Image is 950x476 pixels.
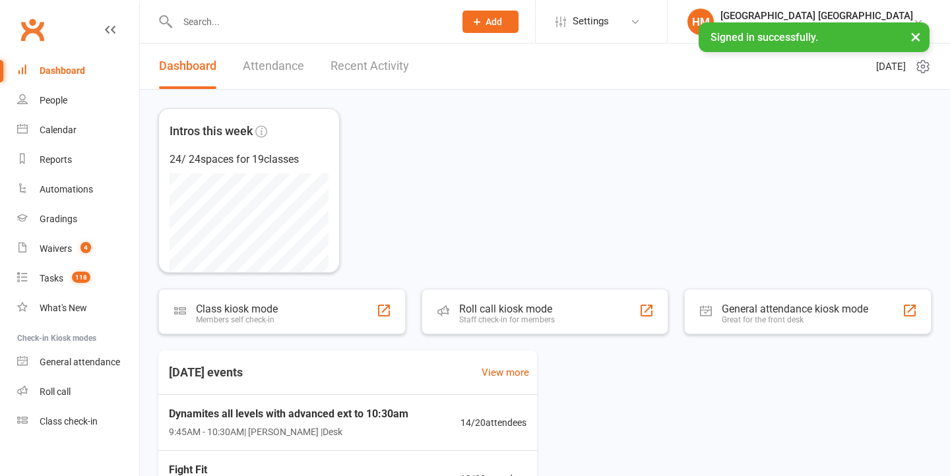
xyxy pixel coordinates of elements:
span: Intros this week [170,122,253,141]
div: Tasks [40,273,63,283]
h3: [DATE] events [158,361,253,384]
div: Gradings [40,214,77,224]
div: General attendance kiosk mode [722,303,868,315]
a: Reports [17,145,139,175]
div: Reports [40,154,72,165]
span: 118 [72,272,90,283]
a: Automations [17,175,139,204]
span: 4 [80,242,91,253]
span: Add [486,16,502,27]
a: What's New [17,293,139,323]
div: Great for the front desk [722,315,868,324]
div: Waivers [40,243,72,254]
a: Roll call [17,377,139,407]
span: 9:45AM - 10:30AM | [PERSON_NAME] | Desk [169,425,408,439]
span: 14 / 20 attendees [460,415,526,430]
div: Automations [40,184,93,194]
span: Signed in successfully. [711,31,818,44]
div: 24 / 24 spaces for 19 classes [170,151,329,168]
span: [DATE] [876,59,906,74]
div: Class kiosk mode [196,303,278,315]
div: Roll call kiosk mode [459,303,555,315]
div: Calendar [40,125,77,135]
a: View more [482,365,529,380]
a: Calendar [17,115,139,145]
a: Class kiosk mode [17,407,139,436]
a: Recent Activity [331,44,409,89]
a: Attendance [243,44,304,89]
button: Add [462,11,519,33]
a: Dashboard [159,44,216,89]
div: Class check-in [40,416,98,427]
div: HM [687,9,714,35]
div: Staff check-in for members [459,315,555,324]
a: Gradings [17,204,139,234]
div: Roll call [40,386,71,397]
div: What's New [40,303,87,313]
a: Dashboard [17,56,139,86]
button: × [904,22,928,51]
a: People [17,86,139,115]
div: [GEOGRAPHIC_DATA] [GEOGRAPHIC_DATA] [720,10,913,22]
a: General attendance kiosk mode [17,347,139,377]
div: General attendance [40,357,120,367]
div: Members self check-in [196,315,278,324]
div: [GEOGRAPHIC_DATA] [GEOGRAPHIC_DATA] [720,22,913,34]
div: People [40,95,67,105]
span: Settings [573,7,609,36]
a: Waivers 4 [17,234,139,264]
input: Search... [174,13,445,31]
a: Tasks 118 [17,264,139,293]
a: Clubworx [16,13,49,46]
span: Dynamites all levels with advanced ext to 10:30am [169,405,408,423]
div: Dashboard [40,65,85,76]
